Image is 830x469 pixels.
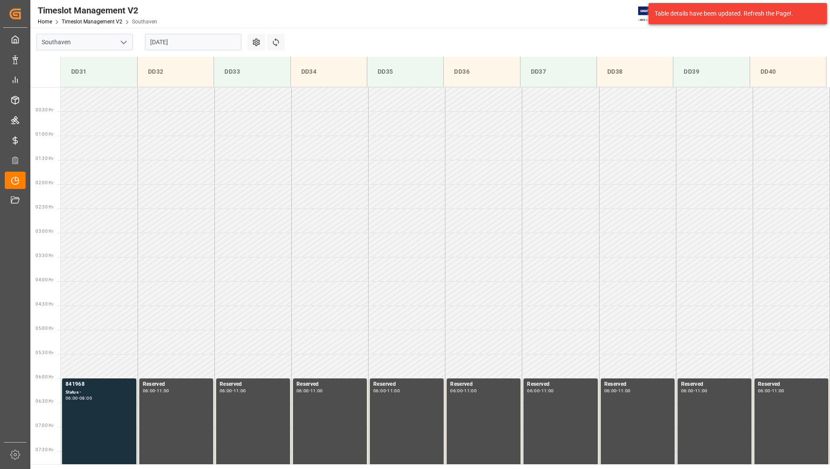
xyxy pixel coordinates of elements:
[463,389,464,393] div: -
[540,389,541,393] div: -
[681,389,694,393] div: 06:00
[145,34,241,50] input: DD-MM-YYYY
[36,34,133,50] input: Type to search/select
[36,277,53,282] span: 04:00 Hr
[309,389,310,393] div: -
[79,396,92,400] div: 08:00
[36,350,53,355] span: 05:30 Hr
[117,36,130,49] button: open menu
[541,389,554,393] div: 11:00
[374,64,436,80] div: DD35
[155,389,156,393] div: -
[36,229,53,234] span: 03:00 Hr
[66,389,133,396] div: Status -
[62,19,122,25] a: Timeslot Management V2
[386,389,387,393] div: -
[638,7,668,22] img: Exertis%20JAM%20-%20Email%20Logo.jpg_1722504956.jpg
[36,107,53,112] span: 00:30 Hr
[451,64,513,80] div: DD36
[373,389,386,393] div: 06:00
[527,64,590,80] div: DD37
[604,380,671,389] div: Reserved
[36,399,53,404] span: 06:30 Hr
[387,389,400,393] div: 11:00
[616,389,618,393] div: -
[36,253,53,258] span: 03:30 Hr
[655,9,814,18] div: Table details have been updated. Refresh the Page!.
[220,380,287,389] div: Reserved
[373,380,440,389] div: Reserved
[66,396,78,400] div: 06:00
[38,4,157,17] div: Timeslot Management V2
[221,64,283,80] div: DD33
[618,389,631,393] div: 11:00
[604,389,617,393] div: 06:00
[157,389,169,393] div: 11:00
[68,64,130,80] div: DD31
[694,389,695,393] div: -
[36,375,53,379] span: 06:00 Hr
[143,380,210,389] div: Reserved
[604,64,666,80] div: DD38
[296,389,309,393] div: 06:00
[757,64,819,80] div: DD40
[758,380,825,389] div: Reserved
[38,19,52,25] a: Home
[36,132,53,137] span: 01:00 Hr
[695,389,708,393] div: 11:00
[145,64,207,80] div: DD32
[450,389,463,393] div: 06:00
[758,389,771,393] div: 06:00
[36,205,53,209] span: 02:30 Hr
[527,380,594,389] div: Reserved
[296,380,363,389] div: Reserved
[310,389,323,393] div: 11:00
[232,389,234,393] div: -
[450,380,517,389] div: Reserved
[680,64,742,80] div: DD39
[36,326,53,331] span: 05:00 Hr
[298,64,360,80] div: DD34
[772,389,784,393] div: 11:00
[464,389,477,393] div: 11:00
[143,389,155,393] div: 06:00
[771,389,772,393] div: -
[681,380,748,389] div: Reserved
[527,389,540,393] div: 06:00
[78,396,79,400] div: -
[36,156,53,161] span: 01:30 Hr
[36,302,53,306] span: 04:30 Hr
[36,423,53,428] span: 07:00 Hr
[66,380,133,389] div: 841968
[36,447,53,452] span: 07:30 Hr
[234,389,246,393] div: 11:00
[36,180,53,185] span: 02:00 Hr
[220,389,232,393] div: 06:00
